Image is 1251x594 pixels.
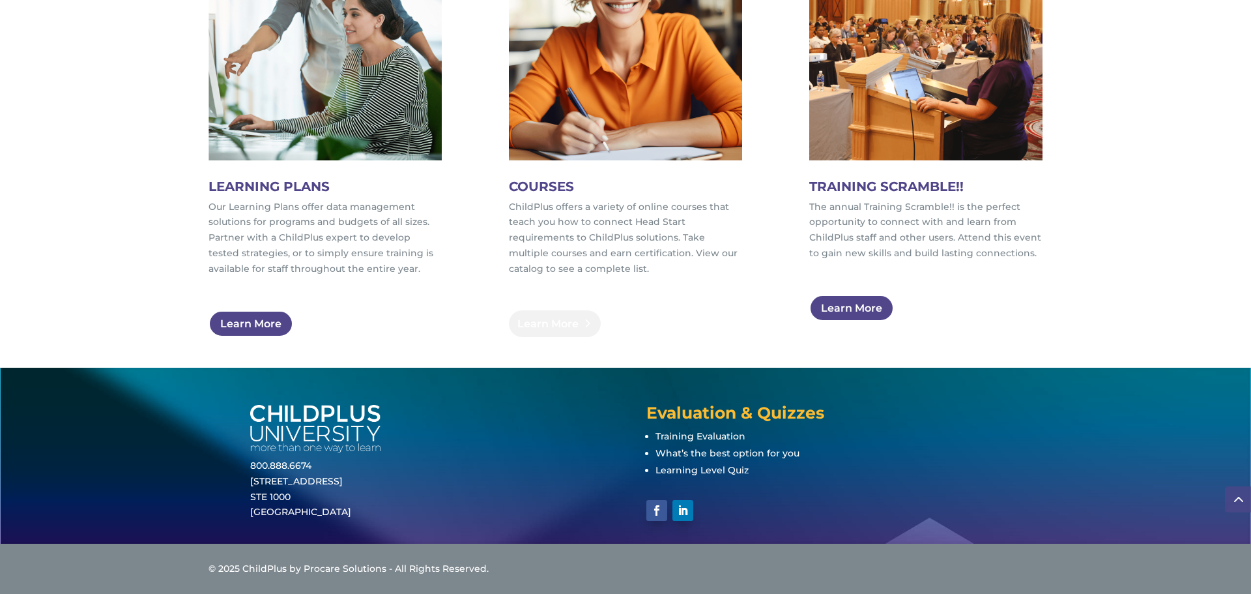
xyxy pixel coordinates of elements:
a: Follow on LinkedIn [672,500,693,521]
p: The annual Training Scramble!! is the perfect opportunity to connect with and learn from ChildPlu... [809,200,1042,261]
h4: Evaluation & Quizzes [646,405,1001,428]
span: TRAINING SCRAMBLE!! [809,179,964,194]
a: Learn More [208,310,293,337]
img: white-cpu-wordmark [250,405,381,454]
a: Learn More [509,310,601,337]
p: Our Learning Plans offer data management solutions for programs and budgets of all sizes. Partner... [208,200,442,277]
a: [STREET_ADDRESS]STE 1000[GEOGRAPHIC_DATA] [250,475,351,518]
a: Learn More [809,295,894,321]
a: What’s the best option for you [655,447,799,459]
p: ChildPlus offers a variety of online courses that teach you how to connect Head Start requirement... [509,200,742,277]
div: © 2025 ChildPlus by Procare Solutions - All Rights Reserved. [208,561,1042,577]
a: Training Evaluation [655,430,745,442]
span: COURSES [509,179,574,194]
a: Follow on Facebook [646,500,667,521]
a: 800.888.6674 [250,460,311,471]
span: LEARNING PLANS [208,179,330,194]
a: Learning Level Quiz [655,464,749,476]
